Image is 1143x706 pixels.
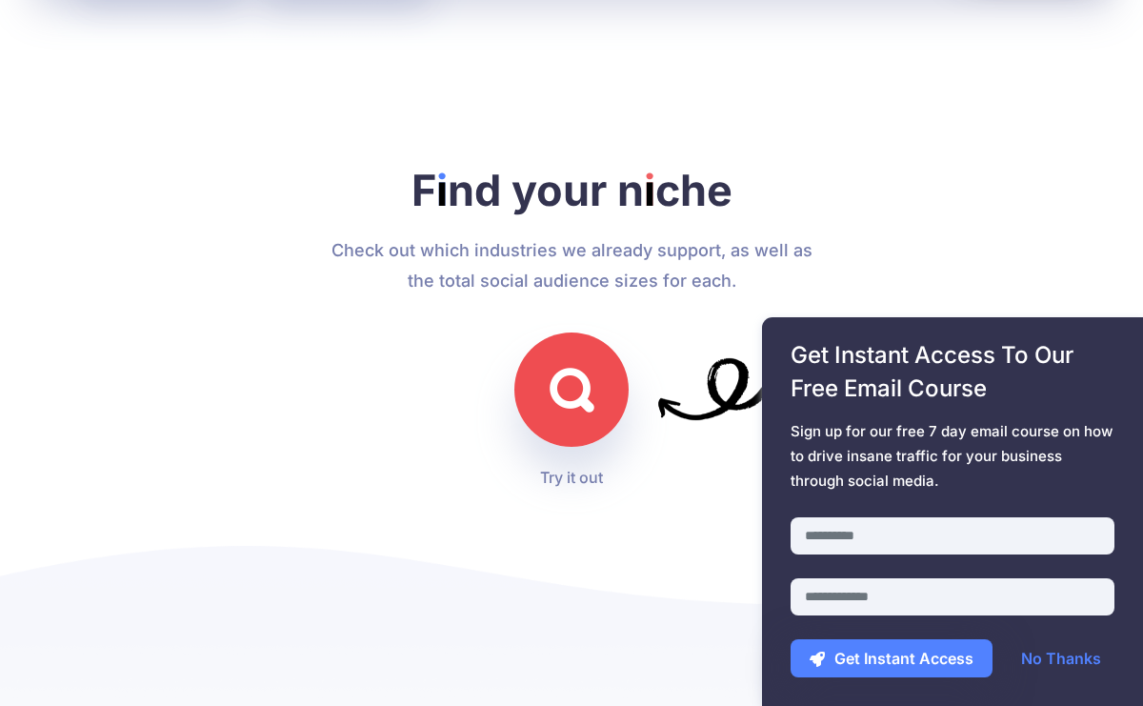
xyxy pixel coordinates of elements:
span: i [644,164,655,216]
span: Get Instant Access To Our Free Email Course [791,338,1114,405]
a: No Thanks [1002,639,1120,677]
span: Sign up for our free 7 day email course on how to drive insane traffic for your business through ... [791,419,1114,494]
h2: F nd your n che [317,164,827,216]
span: i [436,164,448,216]
p: Check out which industries we already support, as well as the total social audience sizes for each. [317,235,827,296]
span: Try it out [540,468,603,487]
button: Get Instant Access [791,639,993,677]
